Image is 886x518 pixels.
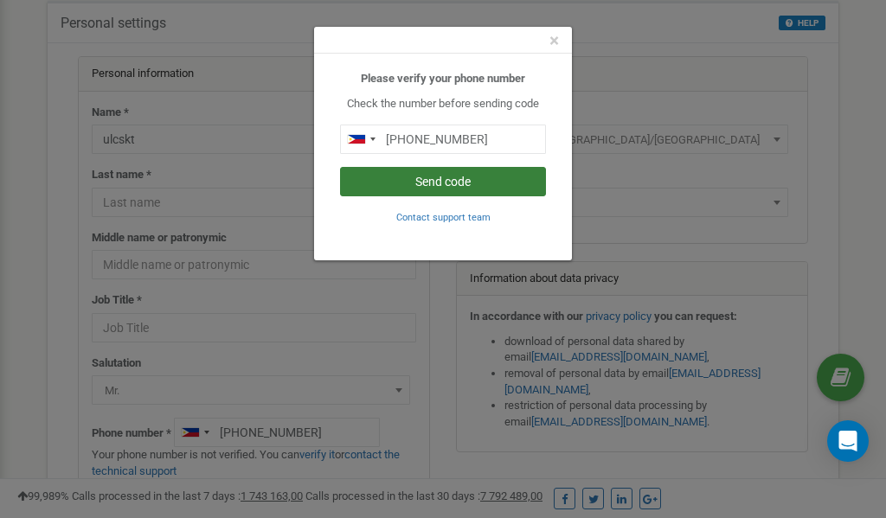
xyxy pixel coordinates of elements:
[549,32,559,50] button: Close
[396,212,491,223] small: Contact support team
[340,167,546,196] button: Send code
[361,72,525,85] b: Please verify your phone number
[340,96,546,112] p: Check the number before sending code
[827,420,869,462] div: Open Intercom Messenger
[549,30,559,51] span: ×
[340,125,546,154] input: 0905 123 4567
[396,210,491,223] a: Contact support team
[341,125,381,153] div: Telephone country code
